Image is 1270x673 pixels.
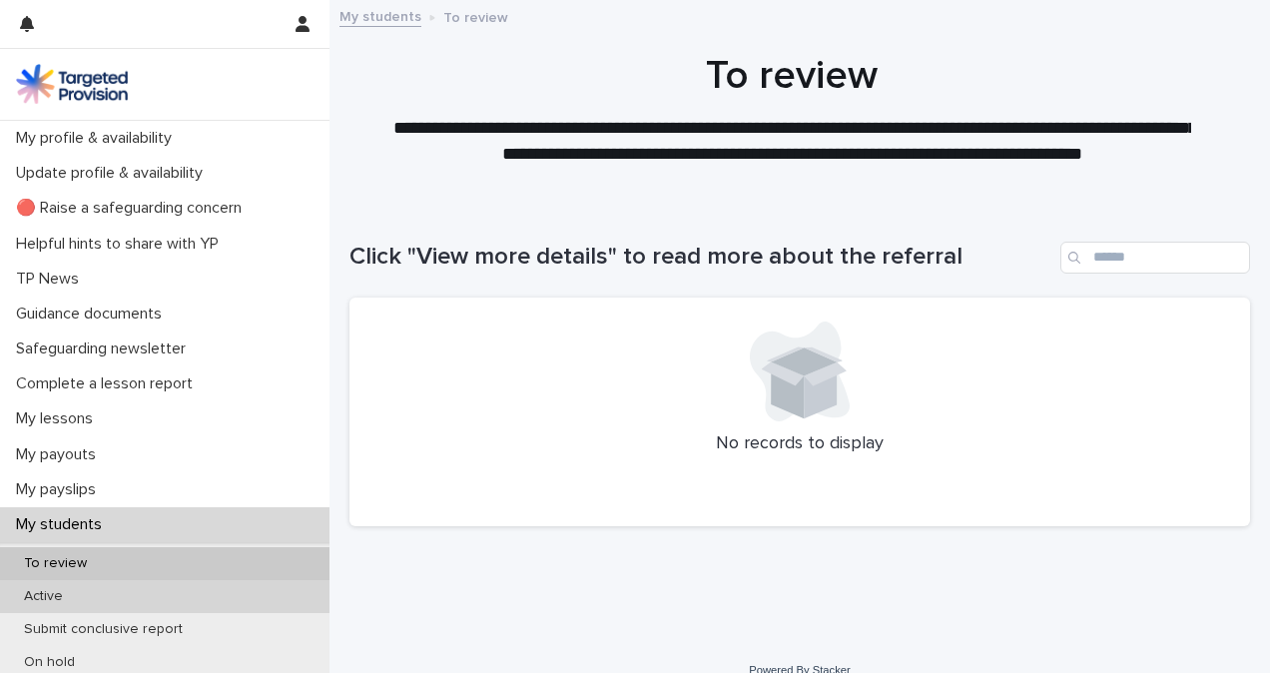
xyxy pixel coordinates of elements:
p: On hold [8,654,91,671]
p: No records to display [373,433,1226,455]
p: My payouts [8,445,112,464]
p: Guidance documents [8,305,178,324]
p: Complete a lesson report [8,374,209,393]
p: Safeguarding newsletter [8,339,202,358]
h1: To review [349,52,1235,100]
p: Submit conclusive report [8,621,199,638]
h1: Click "View more details" to read more about the referral [349,243,1052,272]
p: Active [8,588,79,605]
img: M5nRWzHhSzIhMunXDL62 [16,64,128,104]
a: My students [339,4,421,27]
p: My profile & availability [8,129,188,148]
p: My students [8,515,118,534]
p: 🔴 Raise a safeguarding concern [8,199,258,218]
p: Update profile & availability [8,164,219,183]
p: TP News [8,270,95,289]
p: To review [8,555,103,572]
p: To review [443,5,508,27]
input: Search [1060,242,1250,274]
p: My payslips [8,480,112,499]
p: Helpful hints to share with YP [8,235,235,254]
p: My lessons [8,409,109,428]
